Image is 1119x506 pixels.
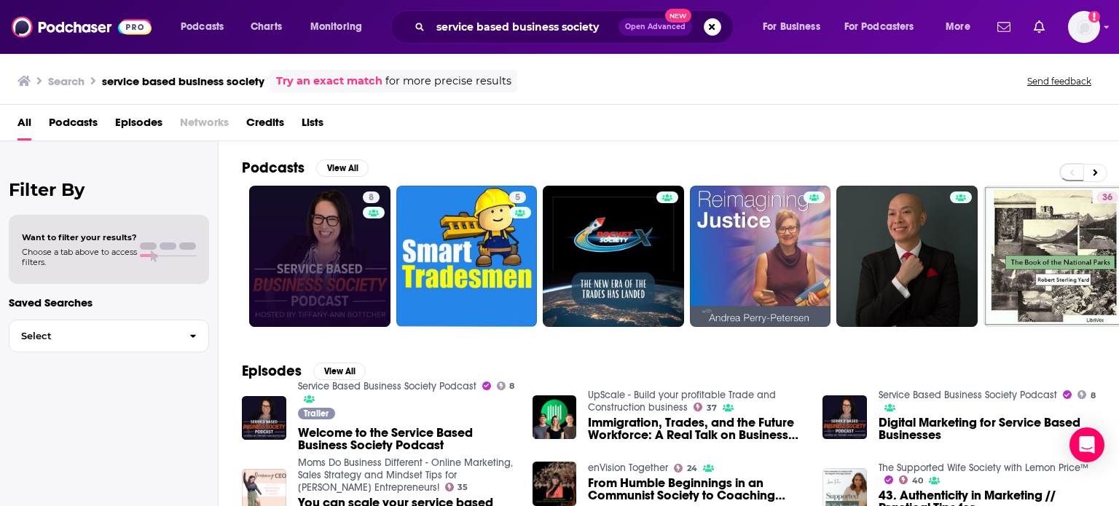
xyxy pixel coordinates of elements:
a: Welcome to the Service Based Business Society Podcast [298,427,515,451]
a: Digital Marketing for Service Based Businesses [879,416,1096,441]
span: For Podcasters [844,17,914,37]
h2: Filter By [9,179,209,200]
span: New [665,9,691,23]
img: Immigration, Trades, and the Future Workforce: A Real Talk on Business and Society - Trade, Const... [533,395,577,440]
svg: Add a profile image [1088,11,1100,23]
a: All [17,111,31,141]
a: Immigration, Trades, and the Future Workforce: A Real Talk on Business and Society - Trade, Const... [588,416,805,441]
a: Show notifications dropdown [992,15,1016,39]
a: From Humble Beginnings in an Communist Society to Coaching Service-based Entrepreneurs. [588,477,805,502]
button: open menu [835,15,935,39]
span: 8 [1091,392,1096,399]
a: Try an exact match [276,73,382,90]
h2: Episodes [242,362,302,380]
span: More [946,17,970,37]
span: 8 [369,191,374,205]
a: Charts [241,15,291,39]
a: Service Based Business Society Podcast [298,380,476,392]
button: View All [316,159,369,177]
span: Monitoring [310,17,362,37]
a: PodcastsView All [242,159,369,177]
a: Lists [302,111,323,141]
a: 8 [497,382,515,390]
span: 5 [515,191,520,205]
span: Trailer [304,409,329,418]
input: Search podcasts, credits, & more... [431,15,619,39]
a: Show notifications dropdown [1028,15,1051,39]
span: Networks [180,111,229,141]
h2: Podcasts [242,159,305,177]
img: Welcome to the Service Based Business Society Podcast [242,396,286,440]
p: Saved Searches [9,296,209,309]
button: open menu [753,15,839,39]
button: View All [313,363,366,380]
button: open menu [300,15,381,39]
a: Service Based Business Society Podcast [879,389,1057,401]
span: 24 [687,465,697,472]
img: User Profile [1068,11,1100,43]
button: open menu [935,15,989,39]
a: 24 [674,464,697,473]
button: Show profile menu [1068,11,1100,43]
span: 36 [1102,191,1112,205]
span: Podcasts [181,17,224,37]
span: Want to filter your results? [22,232,137,242]
a: 37 [694,403,717,411]
a: EpisodesView All [242,362,366,380]
a: Credits [246,111,284,141]
a: 8 [1077,390,1096,399]
span: 35 [458,484,468,491]
h3: Search [48,74,85,88]
h3: service based business society [102,74,264,88]
button: open menu [170,15,243,39]
a: Podcasts [49,111,98,141]
a: 35 [445,483,468,491]
a: 8 [249,186,390,327]
button: Send feedback [1023,75,1096,87]
a: 5 [509,191,526,203]
a: Episodes [115,111,162,141]
span: 40 [912,478,923,484]
a: 8 [363,191,380,203]
span: 37 [707,405,717,411]
span: Logged in as Bcprpro33 [1068,11,1100,43]
a: Moms Do Business Different - Online Marketing, Sales Strategy and Mindset Tips for Christian Mom ... [298,456,513,494]
span: Choose a tab above to access filters. [22,247,137,267]
button: Select [9,320,209,352]
a: UpScale - Build your profitable Trade and Construction business [588,389,776,414]
button: Open AdvancedNew [619,18,692,36]
a: 5 [396,186,538,327]
span: For Business [763,17,820,37]
span: Charts [251,17,282,37]
div: Open Intercom Messenger [1069,427,1104,462]
span: Open Advanced [625,23,686,31]
a: enVision Together [588,462,668,474]
span: 8 [509,383,514,390]
div: Search podcasts, credits, & more... [404,10,747,44]
img: Digital Marketing for Service Based Businesses [822,395,867,440]
img: From Humble Beginnings in an Communist Society to Coaching Service-based Entrepreneurs. [533,462,577,506]
img: Podchaser - Follow, Share and Rate Podcasts [12,13,152,41]
span: for more precise results [385,73,511,90]
a: 40 [899,475,923,484]
span: Select [9,331,178,341]
a: The Supported Wife Society with Lemon Price™ [879,462,1088,474]
a: 36 [1096,191,1118,203]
